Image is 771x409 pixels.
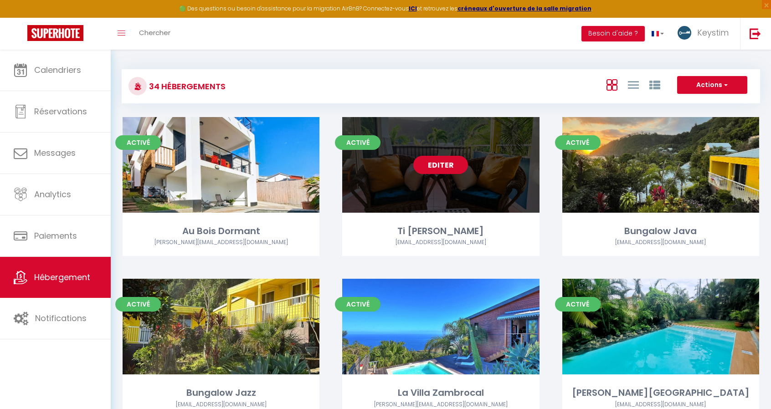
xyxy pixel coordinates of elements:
span: Hébergement [34,271,90,283]
a: ... Keystim [671,18,740,50]
span: Paiements [34,230,77,241]
span: Activé [555,297,601,312]
div: La Villa Zambrocal [342,386,539,400]
img: Super Booking [27,25,83,41]
span: Chercher [139,28,170,37]
span: Activé [555,135,601,150]
div: Bungalow Java [562,224,759,238]
span: Keystim [697,27,729,38]
a: Vue par Groupe [649,77,660,92]
span: Réservations [34,106,87,117]
h3: 34 Hébergements [147,76,226,97]
div: Airbnb [342,400,539,409]
div: Bungalow Jazz [123,386,319,400]
span: Activé [115,135,161,150]
img: logout [750,28,761,39]
span: Activé [115,297,161,312]
div: [PERSON_NAME][GEOGRAPHIC_DATA] [562,386,759,400]
button: Actions [677,76,747,94]
a: Vue en Box [607,77,617,92]
button: Ouvrir le widget de chat LiveChat [7,4,35,31]
a: Chercher [132,18,177,50]
div: Airbnb [123,238,319,247]
div: Airbnb [123,400,319,409]
span: Activé [335,135,380,150]
span: Analytics [34,189,71,200]
a: créneaux d'ouverture de la salle migration [457,5,591,12]
div: Au Bois Dormant [123,224,319,238]
div: Airbnb [562,400,759,409]
span: Calendriers [34,64,81,76]
img: ... [678,26,691,40]
iframe: Chat [732,368,764,402]
a: Vue en Liste [628,77,639,92]
div: Airbnb [562,238,759,247]
a: ICI [409,5,417,12]
div: Airbnb [342,238,539,247]
span: Notifications [35,312,87,324]
span: Activé [335,297,380,312]
div: Ti [PERSON_NAME] [342,224,539,238]
a: Editer [413,156,468,174]
button: Besoin d'aide ? [581,26,645,41]
span: Messages [34,147,76,158]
